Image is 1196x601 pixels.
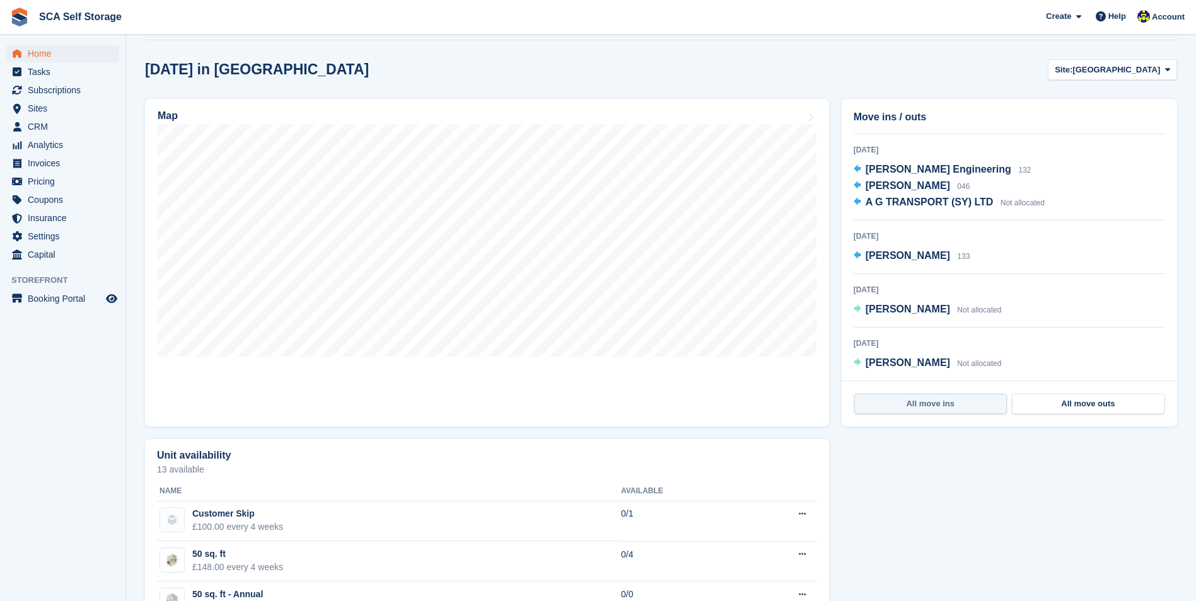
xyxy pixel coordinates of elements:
[854,284,1165,295] div: [DATE]
[28,100,103,117] span: Sites
[854,144,1165,156] div: [DATE]
[28,154,103,172] span: Invoices
[6,81,119,99] a: menu
[866,164,1011,175] span: [PERSON_NAME] Engineering
[1012,394,1164,414] a: All move outs
[6,246,119,263] a: menu
[957,182,970,191] span: 046
[854,110,1165,125] h2: Move ins / outs
[1001,198,1045,207] span: Not allocated
[6,154,119,172] a: menu
[957,306,1001,314] span: Not allocated
[6,45,119,62] a: menu
[145,61,369,78] h2: [DATE] in [GEOGRAPHIC_DATA]
[957,359,1001,368] span: Not allocated
[854,178,970,195] a: [PERSON_NAME] 046
[192,520,283,534] div: £100.00 every 4 weeks
[104,291,119,306] a: Preview store
[28,45,103,62] span: Home
[1072,64,1160,76] span: [GEOGRAPHIC_DATA]
[957,252,970,261] span: 133
[1152,11,1185,23] span: Account
[866,180,950,191] span: [PERSON_NAME]
[854,231,1165,242] div: [DATE]
[1048,59,1177,80] button: Site: [GEOGRAPHIC_DATA]
[6,209,119,227] a: menu
[192,588,283,601] div: 50 sq. ft - Annual
[28,63,103,81] span: Tasks
[28,246,103,263] span: Capital
[6,118,119,135] a: menu
[854,248,970,265] a: [PERSON_NAME] 133
[1046,10,1071,23] span: Create
[157,465,817,474] p: 13 available
[6,100,119,117] a: menu
[192,507,283,520] div: Customer Skip
[157,450,231,461] h2: Unit availability
[158,110,178,122] h2: Map
[866,250,950,261] span: [PERSON_NAME]
[192,561,283,574] div: £148.00 every 4 weeks
[28,191,103,209] span: Coupons
[1018,166,1031,175] span: 132
[157,481,621,501] th: Name
[34,6,127,27] a: SCA Self Storage
[621,541,741,581] td: 0/4
[854,338,1165,349] div: [DATE]
[6,63,119,81] a: menu
[621,501,741,541] td: 0/1
[866,304,950,314] span: [PERSON_NAME]
[6,173,119,190] a: menu
[1055,64,1072,76] span: Site:
[28,118,103,135] span: CRM
[1137,10,1150,23] img: Thomas Webb
[6,136,119,154] a: menu
[28,227,103,245] span: Settings
[10,8,29,26] img: stora-icon-8386f47178a22dfd0bd8f6a31ec36ba5ce8667c1dd55bd0f319d3a0aa187defe.svg
[6,191,119,209] a: menu
[1108,10,1126,23] span: Help
[866,357,950,368] span: [PERSON_NAME]
[28,209,103,227] span: Insurance
[28,136,103,154] span: Analytics
[28,81,103,99] span: Subscriptions
[854,195,1045,211] a: A G TRANSPORT (SY) LTD Not allocated
[854,355,1002,372] a: [PERSON_NAME] Not allocated
[621,481,741,501] th: Available
[192,547,283,561] div: 50 sq. ft
[854,162,1031,178] a: [PERSON_NAME] Engineering 132
[866,197,994,207] span: A G TRANSPORT (SY) LTD
[160,552,184,569] img: SCA-43sqft.jpg
[6,227,119,245] a: menu
[28,173,103,190] span: Pricing
[160,508,184,532] img: blank-unit-type-icon-ffbac7b88ba66c5e286b0e438baccc4b9c83835d4c34f86887a83fc20ec27e7b.svg
[854,394,1007,414] a: All move ins
[11,274,125,287] span: Storefront
[145,99,829,426] a: Map
[28,290,103,307] span: Booking Portal
[854,302,1002,318] a: [PERSON_NAME] Not allocated
[6,290,119,307] a: menu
